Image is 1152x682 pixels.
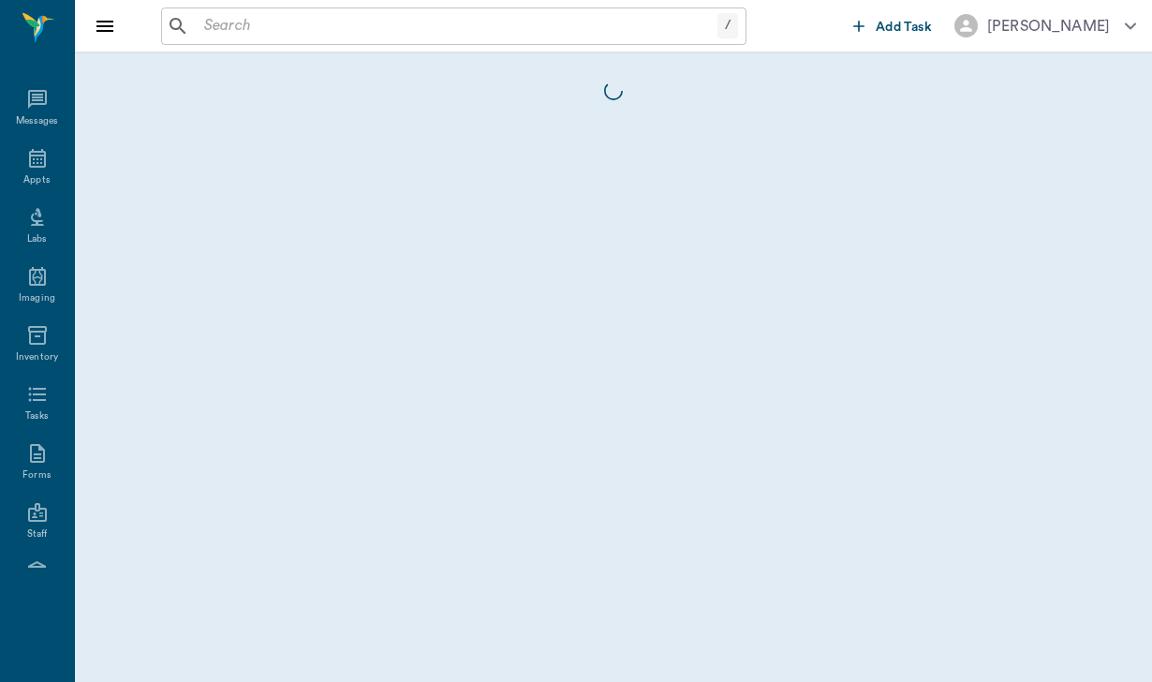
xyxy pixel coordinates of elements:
[939,8,1151,43] button: [PERSON_NAME]
[86,7,124,45] button: Close drawer
[197,13,717,39] input: Search
[987,15,1110,37] div: [PERSON_NAME]
[717,13,738,38] div: /
[16,114,59,128] div: Messages
[846,8,939,43] button: Add Task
